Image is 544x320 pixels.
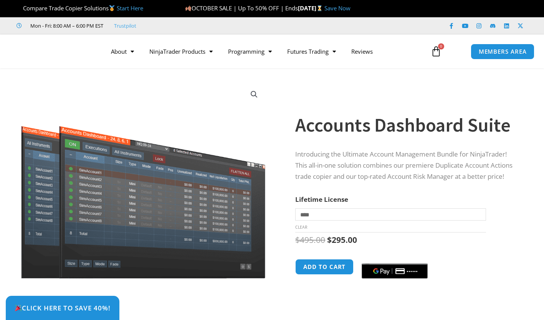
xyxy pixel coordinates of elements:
img: 🏆 [17,5,23,11]
label: Lifetime License [295,195,348,204]
span: Compare Trade Copier Solutions [17,4,143,12]
img: LogoAI | Affordable Indicators – NinjaTrader [13,38,95,65]
text: •••••• [407,269,419,274]
a: Save Now [324,4,351,12]
span: OCTOBER SALE | Up To 50% OFF | Ends [185,4,298,12]
iframe: Secure payment input frame [360,258,429,259]
a: Programming [220,43,279,60]
span: $ [327,234,332,245]
a: 🎉Click Here to save 40%! [6,296,119,320]
img: 🎉 [15,305,21,311]
nav: Menu [103,43,424,60]
a: Start Here [117,4,143,12]
a: Futures Trading [279,43,344,60]
a: View full-screen image gallery [247,87,261,101]
span: $ [295,234,300,245]
bdi: 295.00 [327,234,357,245]
span: Click Here to save 40%! [15,305,111,311]
img: 🥇 [109,5,115,11]
strong: [DATE] [298,4,324,12]
button: Buy with GPay [362,263,428,279]
a: Clear options [295,224,307,230]
p: Introducing the Ultimate Account Management Bundle for NinjaTrader! This all-in-one solution comb... [295,149,519,182]
img: ⌛ [317,5,322,11]
a: About [103,43,142,60]
span: MEMBERS AREA [479,49,527,54]
a: NinjaTrader Products [142,43,220,60]
button: Add to cart [295,259,354,275]
img: Screenshot 2024-08-26 155710eeeee [20,82,267,279]
a: 0 [419,40,453,63]
h1: Accounts Dashboard Suite [295,112,519,139]
a: MEMBERS AREA [471,44,535,59]
span: 0 [438,43,444,49]
a: Reviews [344,43,380,60]
bdi: 495.00 [295,234,325,245]
img: 🍂 [185,5,191,11]
a: Trustpilot [114,21,136,30]
span: Mon - Fri: 8:00 AM – 6:00 PM EST [28,21,103,30]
